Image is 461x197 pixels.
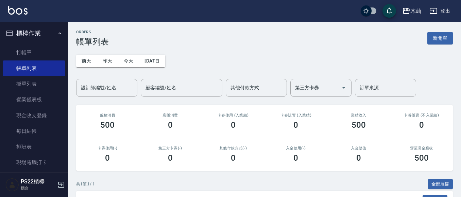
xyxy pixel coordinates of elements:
h3: 0 [293,153,298,163]
h2: 其他付款方式(-) [210,146,256,150]
button: 登出 [427,5,453,17]
h2: 業績收入 [336,113,382,118]
h2: 卡券販賣 (入業績) [273,113,319,118]
p: 共 1 筆, 1 / 1 [76,181,95,187]
p: 櫃台 [21,185,55,191]
h3: 服務消費 [84,113,131,118]
img: Logo [8,6,28,15]
h3: 0 [168,120,173,130]
h5: PS22櫃檯 [21,178,55,185]
h3: 0 [293,120,298,130]
h2: 卡券使用(-) [84,146,131,150]
h3: 0 [231,120,236,130]
h2: 卡券販賣 (不入業績) [398,113,445,118]
h3: 0 [105,153,110,163]
button: 新開單 [427,32,453,44]
div: 木屾 [410,7,421,15]
h3: 0 [231,153,236,163]
a: 掛單列表 [3,76,65,92]
a: 打帳單 [3,45,65,60]
h2: 店販消費 [147,113,194,118]
h2: 入金儲值 [336,146,382,150]
a: 排班表 [3,139,65,155]
h3: 0 [356,153,361,163]
h3: 500 [100,120,115,130]
a: 每日結帳 [3,123,65,139]
button: save [382,4,396,18]
a: 營業儀表板 [3,92,65,107]
h3: 500 [352,120,366,130]
button: 木屾 [399,4,424,18]
button: 今天 [118,55,139,67]
h2: 卡券使用 (入業績) [210,113,256,118]
a: 現金收支登錄 [3,108,65,123]
button: [DATE] [139,55,165,67]
h3: 0 [419,120,424,130]
button: 前天 [76,55,97,67]
h3: 帳單列表 [76,37,109,47]
h2: ORDERS [76,30,109,34]
img: Person [5,178,19,192]
button: 櫃檯作業 [3,24,65,42]
a: 帳單列表 [3,60,65,76]
h2: 入金使用(-) [273,146,319,150]
a: 現場電腦打卡 [3,155,65,170]
button: 全部展開 [428,179,453,190]
h3: 500 [414,153,429,163]
h3: 0 [168,153,173,163]
h2: 第三方卡券(-) [147,146,194,150]
h2: 營業現金應收 [398,146,445,150]
a: 新開單 [427,35,453,41]
button: Open [338,82,349,93]
button: 昨天 [97,55,118,67]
